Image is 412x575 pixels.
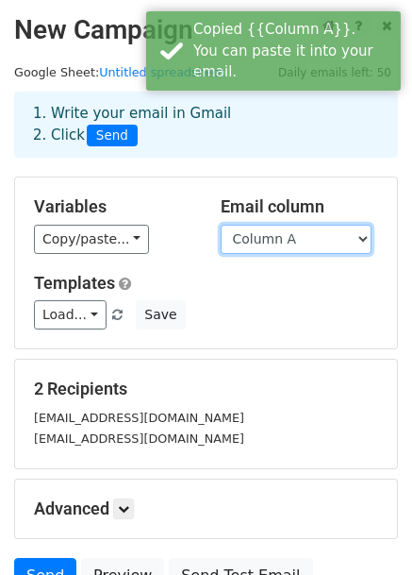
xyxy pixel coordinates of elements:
[34,300,107,330] a: Load...
[318,484,412,575] iframe: Chat Widget
[34,411,244,425] small: [EMAIL_ADDRESS][DOMAIN_NAME]
[221,196,379,217] h5: Email column
[193,19,393,83] div: Copied {{Column A}}. You can paste it into your email.
[34,431,244,446] small: [EMAIL_ADDRESS][DOMAIN_NAME]
[99,65,224,79] a: Untitled spreadsheet
[34,499,378,519] h5: Advanced
[14,14,398,46] h2: New Campaign
[34,225,149,254] a: Copy/paste...
[136,300,185,330] button: Save
[34,273,115,293] a: Templates
[19,103,393,146] div: 1. Write your email in Gmail 2. Click
[34,196,192,217] h5: Variables
[34,379,378,399] h5: 2 Recipients
[87,125,138,147] span: Send
[14,65,225,79] small: Google Sheet:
